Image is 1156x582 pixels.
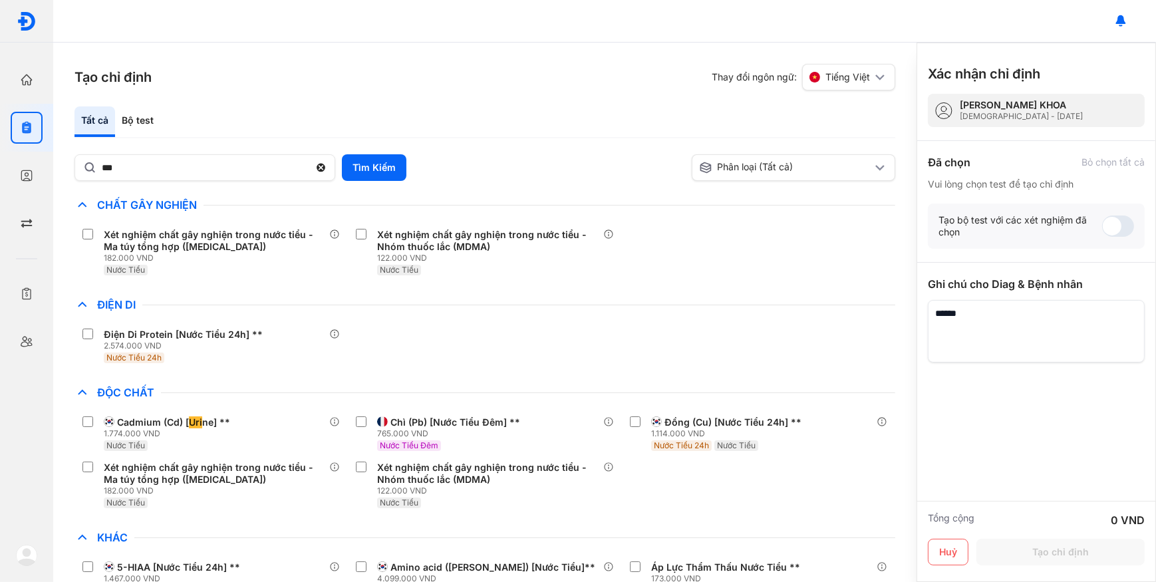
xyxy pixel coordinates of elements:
[90,198,204,212] span: Chất Gây Nghiện
[717,440,756,450] span: Nước Tiểu
[960,111,1083,122] div: [DEMOGRAPHIC_DATA] - [DATE]
[377,428,525,439] div: 765.000 VND
[928,512,974,528] div: Tổng cộng
[664,416,801,428] div: Đồng (Cu) [Nước Tiểu 24h] **
[117,416,230,428] div: Cadmium (Cd) [ ne] **
[654,440,709,450] span: Nước Tiểu 24h
[651,561,800,573] div: Áp Lực Thẩm Thấu Nước Tiểu **
[74,68,152,86] h3: Tạo chỉ định
[976,539,1145,565] button: Tạo chỉ định
[189,416,202,428] span: Uri
[928,65,1040,83] h3: Xác nhận chỉ định
[380,498,418,508] span: Nước Tiểu
[342,154,406,181] button: Tìm Kiếm
[928,178,1145,190] div: Vui lòng chọn test để tạo chỉ định
[16,545,37,566] img: logo
[712,64,895,90] div: Thay đổi ngôn ngữ:
[106,440,145,450] span: Nước Tiểu
[104,329,263,341] div: Điện Di Protein [Nước Tiểu 24h] **
[117,561,240,573] div: 5-HIAA [Nước Tiểu 24h] **
[17,11,37,31] img: logo
[928,276,1145,292] div: Ghi chú cho Diag & Bệnh nhân
[106,265,145,275] span: Nước Tiểu
[104,229,324,253] div: Xét nghiệm chất gây nghiện trong nước tiểu - Ma túy tổng hợp ([MEDICAL_DATA])
[928,154,970,170] div: Đã chọn
[74,106,115,137] div: Tất cả
[104,341,268,351] div: 2.574.000 VND
[390,561,595,573] div: Amino acid ([PERSON_NAME]) [Nước Tiểu]**
[928,539,968,565] button: Huỷ
[377,486,603,496] div: 122.000 VND
[90,531,134,544] span: Khác
[106,498,145,508] span: Nước Tiểu
[104,462,324,486] div: Xét nghiệm chất gây nghiện trong nước tiểu - Ma túy tổng hợp ([MEDICAL_DATA])
[825,71,870,83] span: Tiếng Việt
[90,298,142,311] span: Điện Di
[699,161,873,174] div: Phân loại (Tất cả)
[651,428,807,439] div: 1.114.000 VND
[380,265,418,275] span: Nước Tiểu
[106,353,162,363] span: Nước Tiểu 24h
[377,229,597,253] div: Xét nghiệm chất gây nghiện trong nước tiểu - Nhóm thuốc lắc (MDMA)
[1111,512,1145,528] div: 0 VND
[104,253,329,263] div: 182.000 VND
[960,99,1083,111] div: [PERSON_NAME] KHOA
[115,106,160,137] div: Bộ test
[90,386,161,399] span: Độc Chất
[1082,156,1145,168] div: Bỏ chọn tất cả
[939,214,1102,238] div: Tạo bộ test với các xét nghiệm đã chọn
[377,462,597,486] div: Xét nghiệm chất gây nghiện trong nước tiểu - Nhóm thuốc lắc (MDMA)
[390,416,520,428] div: Chì (Pb) [Nước Tiểu Đêm] **
[377,253,603,263] div: 122.000 VND
[104,428,235,439] div: 1.774.000 VND
[104,486,329,496] div: 182.000 VND
[380,440,438,450] span: Nước Tiểu Đêm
